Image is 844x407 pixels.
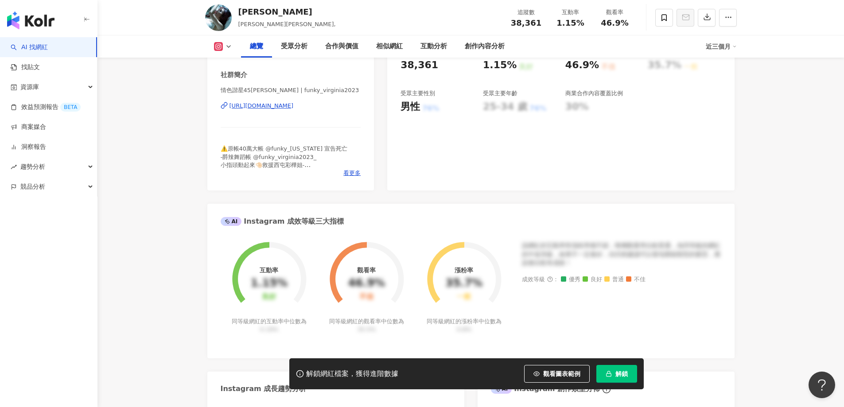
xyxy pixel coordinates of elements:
[511,18,541,27] span: 38,361
[11,123,46,132] a: 商案媒合
[20,77,39,97] span: 資源庫
[221,70,247,80] div: 社群簡介
[11,63,40,72] a: 找貼文
[260,267,278,274] div: 互動率
[522,241,721,267] div: 該網紅的互動率和漲粉率都不錯，唯獨觀看率比較普通，為同等級的網紅的中低等級，效果不一定會好，但仍然建議可以發包開箱類型的案型，應該會比較有成效！
[358,326,376,333] span: 35.5%
[556,19,584,27] span: 1.15%
[260,326,278,333] span: 0.19%
[483,58,517,72] div: 1.15%
[250,41,263,52] div: 總覽
[11,43,48,52] a: searchAI 找網紅
[325,41,358,52] div: 合作與價值
[251,277,288,290] div: 1.15%
[348,277,385,290] div: 46.9%
[583,276,602,283] span: 良好
[262,293,276,301] div: 良好
[357,267,376,274] div: 觀看率
[306,369,398,379] div: 解鎖網紅檔案，獲得進階數據
[554,8,587,17] div: 互動率
[455,267,473,274] div: 漲粉率
[221,145,359,200] span: ⚠️原帳40萬大帳 @funky_[US_STATE] 宣告死亡 -爵辣舞蹈帳 @funky_virginia2023_ 小指頭動起來🤏🏻救援西屯彩樺姐- 暗黑[PERSON_NAME] @[U...
[425,318,503,333] div: 同等級網紅的漲粉率中位數為
[543,370,580,377] span: 觀看圖表範例
[565,58,599,72] div: 46.9%
[626,276,646,283] span: 不佳
[221,217,242,226] div: AI
[457,326,471,333] span: 0.8%
[598,8,632,17] div: 觀看率
[20,177,45,197] span: 競品分析
[20,157,45,177] span: 趨勢分析
[457,293,471,301] div: 一般
[522,276,721,283] div: 成效等級 ：
[376,41,403,52] div: 相似網紅
[343,169,361,177] span: 看更多
[510,8,543,17] div: 追蹤數
[524,365,590,383] button: 觀看圖表範例
[238,6,336,17] div: [PERSON_NAME]
[465,41,505,52] div: 創作內容分析
[205,4,232,31] img: KOL Avatar
[420,41,447,52] div: 互動分析
[281,41,307,52] div: 受眾分析
[221,86,361,94] span: 情色諧星45[PERSON_NAME] | funky_virginia2023
[221,217,344,226] div: Instagram 成效等級三大指標
[615,370,628,377] span: 解鎖
[11,164,17,170] span: rise
[401,89,435,97] div: 受眾主要性別
[596,365,637,383] button: 解鎖
[230,318,308,333] div: 同等級網紅的互動率中位數為
[604,276,624,283] span: 普通
[446,277,482,290] div: 35.7%
[401,100,420,114] div: 男性
[11,143,46,151] a: 洞察報告
[229,102,294,110] div: [URL][DOMAIN_NAME]
[11,103,81,112] a: 效益預測報告BETA
[561,276,580,283] span: 優秀
[565,89,623,97] div: 商業合作內容覆蓋比例
[401,58,438,72] div: 38,361
[483,89,517,97] div: 受眾主要年齡
[706,39,737,54] div: 近三個月
[359,293,373,301] div: 不佳
[7,12,54,29] img: logo
[328,318,405,333] div: 同等級網紅的觀看率中位數為
[221,102,361,110] a: [URL][DOMAIN_NAME]
[238,21,336,27] span: [PERSON_NAME][PERSON_NAME],
[601,19,628,27] span: 46.9%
